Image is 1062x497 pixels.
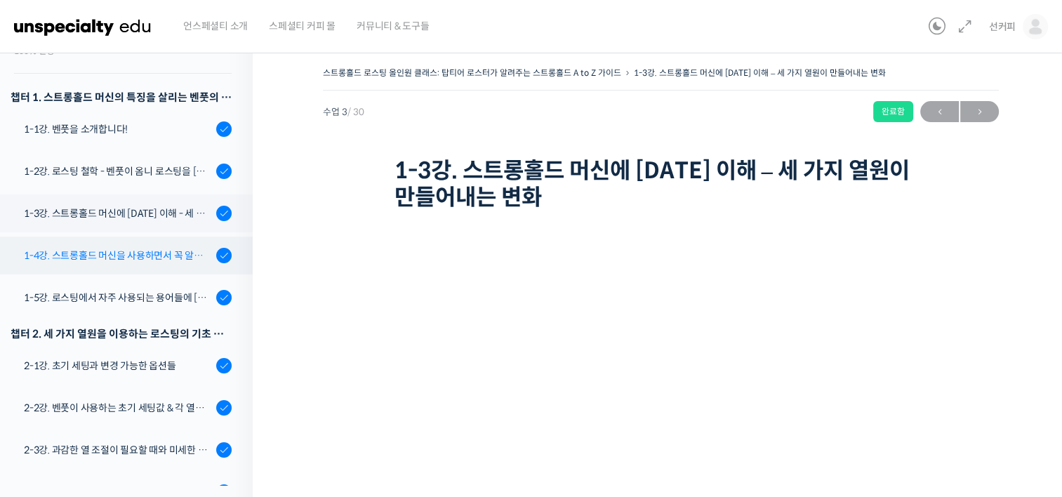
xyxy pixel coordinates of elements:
[24,164,212,179] div: 1-2강. 로스팅 철학 - 벤풋이 옴니 로스팅을 [DATE] 않는 이유
[181,380,270,416] a: 설정
[24,442,212,458] div: 2-3강. 과감한 열 조절이 필요할 때와 미세한 열 조절이 필요할 때
[323,67,621,78] a: 스트롱홀드 로스팅 올인원 클래스: 탑티어 로스터가 알려주는 스트롱홀드 A to Z 가이드
[11,88,232,107] h3: 챕터 1. 스트롱홀드 머신의 특징을 살리는 벤풋의 로스팅 방식
[920,102,959,121] span: ←
[128,402,145,413] span: 대화
[989,20,1016,33] span: 선커피
[347,106,364,118] span: / 30
[44,402,53,413] span: 홈
[394,157,928,211] h1: 1-3강. 스트롱홀드 머신에 [DATE] 이해 – 세 가지 열원이 만들어내는 변화
[24,400,212,416] div: 2-2강. 벤풋이 사용하는 초기 세팅값 & 각 열원이 하는 역할
[960,101,999,122] a: 다음→
[24,248,212,263] div: 1-4강. 스트롱홀드 머신을 사용하면서 꼭 알고 있어야 할 유의사항
[323,107,364,117] span: 수업 3
[24,290,212,305] div: 1-5강. 로스팅에서 자주 사용되는 용어들에 [DATE] 이해
[960,102,999,121] span: →
[4,380,93,416] a: 홈
[24,121,212,137] div: 1-1강. 벤풋을 소개합니다!
[920,101,959,122] a: ←이전
[217,402,234,413] span: 설정
[11,324,232,343] div: 챕터 2. 세 가지 열원을 이용하는 로스팅의 기초 설계
[873,101,913,122] div: 완료함
[14,47,232,55] div: 100% 진행
[93,380,181,416] a: 대화
[24,206,212,221] div: 1-3강. 스트롱홀드 머신에 [DATE] 이해 - 세 가지 열원이 만들어내는 변화
[634,67,886,78] a: 1-3강. 스트롱홀드 머신에 [DATE] 이해 – 세 가지 열원이 만들어내는 변화
[24,358,212,373] div: 2-1강. 초기 세팅과 변경 가능한 옵션들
